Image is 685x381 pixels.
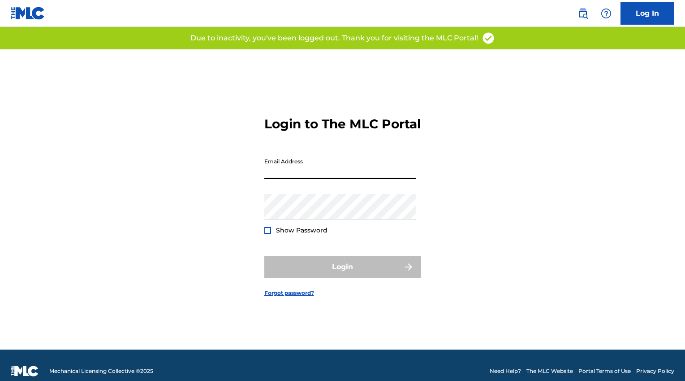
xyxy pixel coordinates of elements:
a: Portal Terms of Use [578,367,631,375]
a: Public Search [574,4,592,22]
img: MLC Logo [11,7,45,20]
a: Log In [620,2,674,25]
div: Help [597,4,615,22]
img: logo [11,366,39,377]
span: Show Password [276,226,327,234]
img: access [482,31,495,45]
a: The MLC Website [526,367,573,375]
a: Privacy Policy [636,367,674,375]
p: Due to inactivity, you've been logged out. Thank you for visiting the MLC Portal! [190,33,478,44]
a: Need Help? [490,367,521,375]
img: help [601,8,612,19]
h3: Login to The MLC Portal [264,116,421,132]
img: search [577,8,588,19]
span: Mechanical Licensing Collective © 2025 [49,367,153,375]
a: Forgot password? [264,289,314,297]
